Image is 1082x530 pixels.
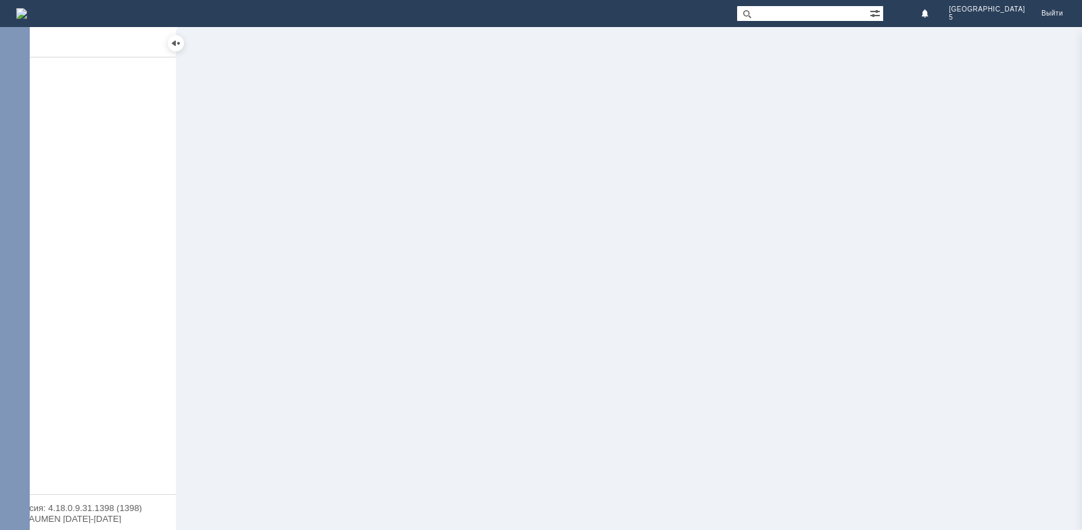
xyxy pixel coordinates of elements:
div: Скрыть меню [168,35,184,51]
span: 5 [949,14,1025,22]
img: logo [16,8,27,19]
div: © NAUMEN [DATE]-[DATE] [14,514,162,523]
span: [GEOGRAPHIC_DATA] [949,5,1025,14]
a: Перейти на домашнюю страницу [16,8,27,19]
div: Версия: 4.18.0.9.31.1398 (1398) [14,504,162,512]
span: Расширенный поиск [870,6,883,19]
